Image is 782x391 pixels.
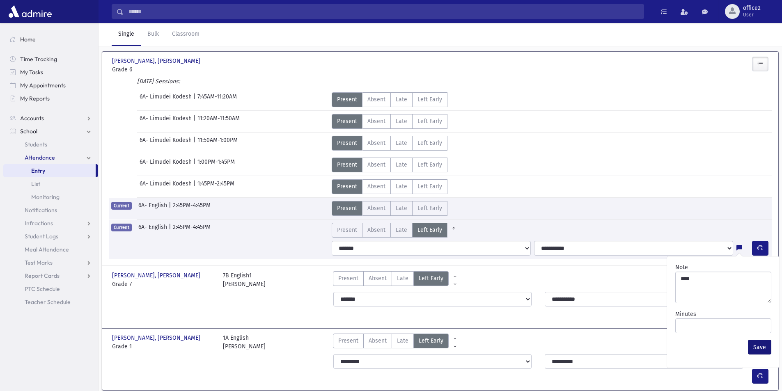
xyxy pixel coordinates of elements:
span: Present [338,274,358,283]
span: Grade 7 [112,280,215,288]
div: AttTypes [332,114,447,129]
span: Left Early [417,95,442,104]
img: AdmirePro [7,3,54,20]
a: Accounts [3,112,98,125]
span: Present [337,117,357,126]
span: Meal Attendance [25,246,69,253]
span: 1:45PM-2:45PM [197,179,234,194]
span: Current [111,224,132,231]
a: Bulk [141,23,165,46]
a: Home [3,33,98,46]
span: Left Early [417,117,442,126]
span: 7:45AM-11:20AM [197,92,237,107]
span: Present [337,226,357,234]
div: AttTypes [333,334,449,351]
div: AttTypes [333,271,449,288]
a: List [3,177,98,190]
span: | [169,201,173,216]
span: Test Marks [25,259,53,266]
span: 6A- English [138,201,169,216]
span: Accounts [20,114,44,122]
span: Home [20,36,36,43]
span: 6A- Limudei Kodesh [140,92,193,107]
div: AttTypes [332,158,447,172]
span: Present [338,336,358,345]
a: Notifications [3,204,98,217]
span: [PERSON_NAME], [PERSON_NAME] [112,57,202,65]
span: Left Early [417,139,442,147]
span: 1:00PM-1:45PM [197,158,235,172]
span: Student Logs [25,233,58,240]
span: My Tasks [20,69,43,76]
a: Entry [3,164,96,177]
span: 6A- English [138,223,169,238]
span: Present [337,160,357,169]
span: Teacher Schedule [25,298,71,306]
span: Present [337,139,357,147]
span: Absent [367,139,385,147]
span: Left Early [417,182,442,191]
span: Left Early [419,336,443,345]
a: Students [3,138,98,151]
span: My Appointments [20,82,66,89]
span: Late [396,139,407,147]
a: Teacher Schedule [3,295,98,309]
span: 6A- Limudei Kodesh [140,179,193,194]
div: AttTypes [332,92,447,107]
span: Late [396,95,407,104]
span: 6A- Limudei Kodesh [140,158,193,172]
span: [PERSON_NAME], [PERSON_NAME] [112,334,202,342]
span: 6A- Limudei Kodesh [140,136,193,151]
span: Late [396,182,407,191]
span: | [193,179,197,194]
span: Absent [369,336,387,345]
a: My Tasks [3,66,98,79]
a: Student Logs [3,230,98,243]
span: Late [396,226,407,234]
span: My Reports [20,95,50,102]
span: | [169,223,173,238]
span: PTC Schedule [25,285,60,293]
span: Left Early [419,274,443,283]
a: Report Cards [3,269,98,282]
a: Infractions [3,217,98,230]
span: Absent [367,204,385,213]
span: Absent [367,226,385,234]
label: Note [675,263,688,272]
span: [PERSON_NAME], [PERSON_NAME] [112,271,202,280]
span: Present [337,95,357,104]
span: Late [396,117,407,126]
span: | [193,92,197,107]
span: Grade 6 [112,65,215,74]
span: Absent [367,117,385,126]
a: School [3,125,98,138]
div: AttTypes [332,201,447,216]
a: Attendance [3,151,98,164]
span: Absent [367,160,385,169]
span: 6A- Limudei Kodesh [140,114,193,129]
span: Notifications [25,206,57,214]
span: Left Early [417,160,442,169]
div: 7B English1 [PERSON_NAME] [223,271,266,288]
div: AttTypes [332,179,447,194]
span: 2:45PM-4:45PM [173,201,211,216]
a: My Appointments [3,79,98,92]
span: Attendance [25,154,55,161]
a: PTC Schedule [3,282,98,295]
div: AttTypes [332,136,447,151]
a: My Reports [3,92,98,105]
span: Absent [367,182,385,191]
a: Meal Attendance [3,243,98,256]
span: 2:45PM-4:45PM [173,223,211,238]
span: Infractions [25,220,53,227]
span: Late [396,204,407,213]
a: Test Marks [3,256,98,269]
span: Absent [367,95,385,104]
span: Late [397,336,408,345]
span: Current [111,202,132,210]
span: office2 [743,5,761,11]
label: Minutes [675,310,696,318]
span: Monitoring [31,193,60,201]
input: Search [124,4,644,19]
span: User [743,11,761,18]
